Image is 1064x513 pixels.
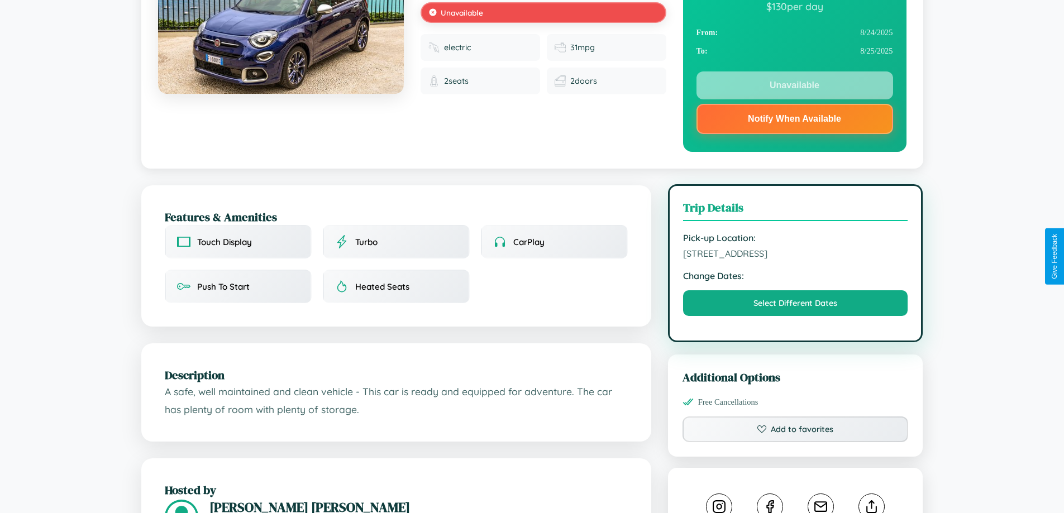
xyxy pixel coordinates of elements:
h2: Hosted by [165,482,628,498]
span: 2 doors [570,76,597,86]
button: Notify When Available [696,104,893,134]
span: Heated Seats [355,281,409,292]
strong: Pick-up Location: [683,232,908,243]
span: Push To Start [197,281,250,292]
button: Add to favorites [683,416,909,442]
button: Unavailable [696,71,893,99]
img: Seats [428,75,440,87]
strong: From: [696,28,718,37]
h2: Description [165,367,628,383]
span: [STREET_ADDRESS] [683,248,908,259]
span: 2 seats [444,76,469,86]
span: Unavailable [441,8,483,17]
span: Free Cancellations [698,397,758,407]
span: Touch Display [197,237,252,247]
img: Doors [555,75,566,87]
strong: Change Dates: [683,270,908,281]
span: CarPlay [513,237,545,247]
strong: To: [696,46,708,56]
p: A safe, well maintained and clean vehicle - This car is ready and equipped for adventure. The car... [165,383,628,418]
div: 8 / 25 / 2025 [696,42,893,60]
h3: Trip Details [683,199,908,221]
span: Turbo [355,237,378,247]
h3: Additional Options [683,369,909,385]
div: Give Feedback [1051,234,1058,279]
span: electric [444,42,471,52]
h2: Features & Amenities [165,209,628,225]
img: Fuel type [428,42,440,53]
span: 31 mpg [570,42,595,52]
div: 8 / 24 / 2025 [696,23,893,42]
img: Fuel efficiency [555,42,566,53]
button: Select Different Dates [683,290,908,316]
